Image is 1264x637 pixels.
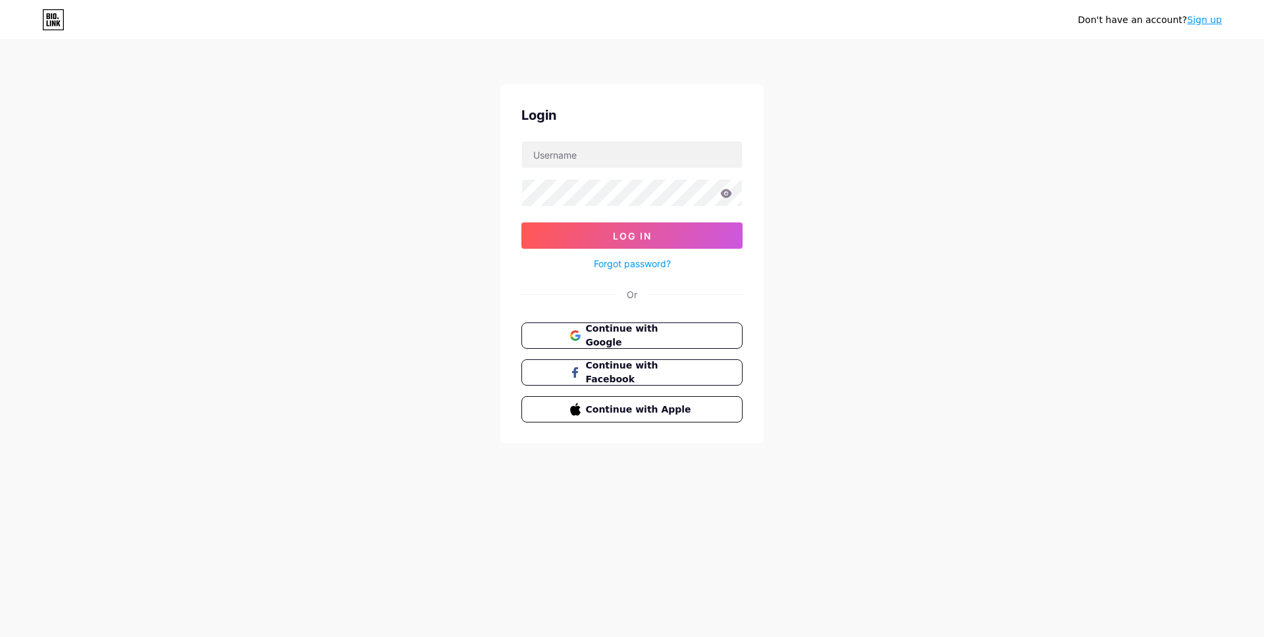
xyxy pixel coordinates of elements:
[1078,13,1222,27] div: Don't have an account?
[1187,14,1222,25] a: Sign up
[627,288,637,301] div: Or
[613,230,652,242] span: Log In
[586,403,695,417] span: Continue with Apple
[521,105,743,125] div: Login
[521,396,743,422] button: Continue with Apple
[586,322,695,349] span: Continue with Google
[586,359,695,386] span: Continue with Facebook
[521,222,743,249] button: Log In
[521,322,743,349] button: Continue with Google
[521,359,743,386] button: Continue with Facebook
[522,141,742,168] input: Username
[594,257,671,270] a: Forgot password?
